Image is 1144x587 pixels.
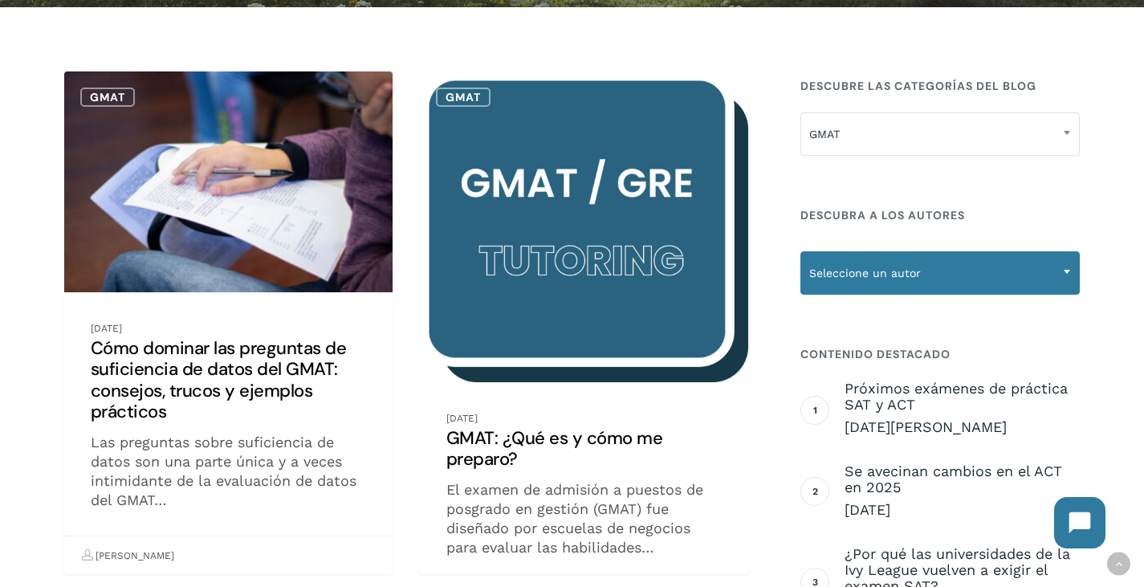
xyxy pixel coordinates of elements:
[436,88,491,107] a: GMAT
[845,418,1007,435] font: [DATE][PERSON_NAME]
[845,380,1068,413] font: Próximos exámenes de práctica SAT y ACT
[809,128,840,141] font: GMAT
[800,347,951,361] font: Contenido destacado
[81,541,174,569] a: [PERSON_NAME]
[90,90,125,104] font: GMAT
[845,381,1080,437] a: Próximos exámenes de práctica SAT y ACT [DATE][PERSON_NAME]
[800,208,965,222] font: Descubra a los autores
[80,88,135,107] a: GMAT
[800,112,1080,156] span: GMAT
[800,79,1036,93] font: Descubre las categorías del blog
[96,550,174,561] font: [PERSON_NAME]
[780,481,1122,565] iframe: Chatbot
[845,463,1062,495] font: Se avecinan cambios en el ACT en 2025
[809,267,921,279] font: Seleccione un autor
[845,463,1080,520] a: Se avecinan cambios en el ACT en 2025 [DATE]
[801,117,1079,151] span: GMAT
[800,251,1080,295] span: Seleccione un autor
[446,90,481,104] font: GMAT
[801,256,1079,290] span: Seleccione un autor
